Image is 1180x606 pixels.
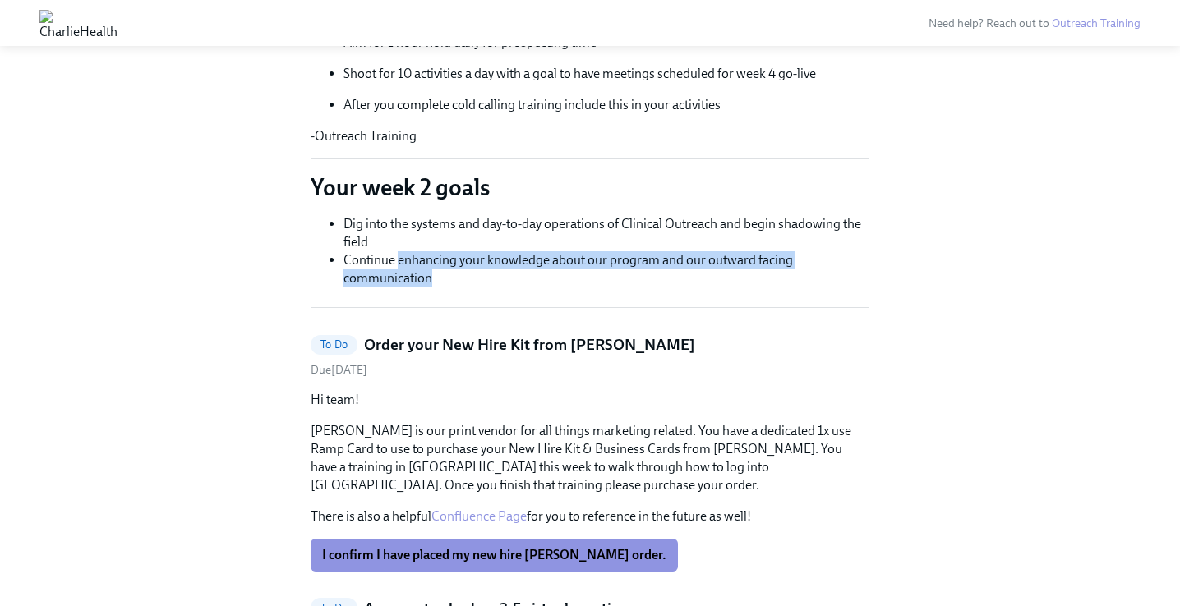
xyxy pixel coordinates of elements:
[364,334,695,356] h5: Order your New Hire Kit from [PERSON_NAME]
[311,507,869,526] p: There is also a helpful for you to reference in the future as well!
[311,422,869,494] p: [PERSON_NAME] is our print vendor for all things marketing related. You have a dedicated 1x use R...
[343,215,869,251] li: Dig into the systems and day-to-day operations of Clinical Outreach and begin shadowing the field
[311,172,869,202] p: Your week 2 goals
[311,391,869,409] p: Hi team!
[929,16,1141,30] span: Need help? Reach out to
[343,65,869,83] p: Shoot for 10 activities a day with a goal to have meetings scheduled for week 4 go-live
[1052,16,1141,30] a: Outreach Training
[322,547,666,563] span: I confirm I have placed my new hire [PERSON_NAME] order.
[39,10,118,36] img: CharlieHealth
[431,508,527,524] a: Confluence Page
[311,338,357,351] span: To Do
[311,363,367,377] span: Monday, August 11th 2025, 7:00 am
[311,539,678,572] button: I confirm I have placed my new hire [PERSON_NAME] order.
[343,96,869,114] p: After you complete cold calling training include this in your activities
[311,334,869,378] a: To DoOrder your New Hire Kit from [PERSON_NAME]Due[DATE]
[311,127,869,145] p: -Outreach Training
[343,251,869,287] li: Continue enhancing your knowledge about our program and our outward facing communication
